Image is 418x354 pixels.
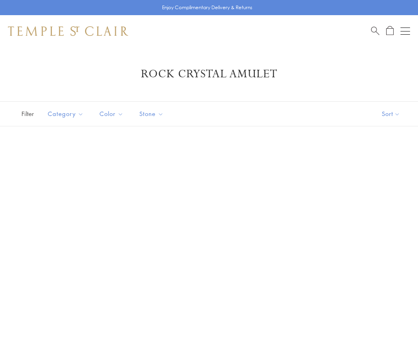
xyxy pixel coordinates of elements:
[8,26,128,36] img: Temple St. Clair
[135,109,170,119] span: Stone
[162,4,252,12] p: Enjoy Complimentary Delivery & Returns
[133,105,170,123] button: Stone
[44,109,90,119] span: Category
[386,26,394,36] a: Open Shopping Bag
[94,105,129,123] button: Color
[20,67,398,81] h1: Rock Crystal Amulet
[400,26,410,36] button: Open navigation
[371,26,379,36] a: Search
[364,102,418,126] button: Show sort by
[42,105,90,123] button: Category
[96,109,129,119] span: Color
